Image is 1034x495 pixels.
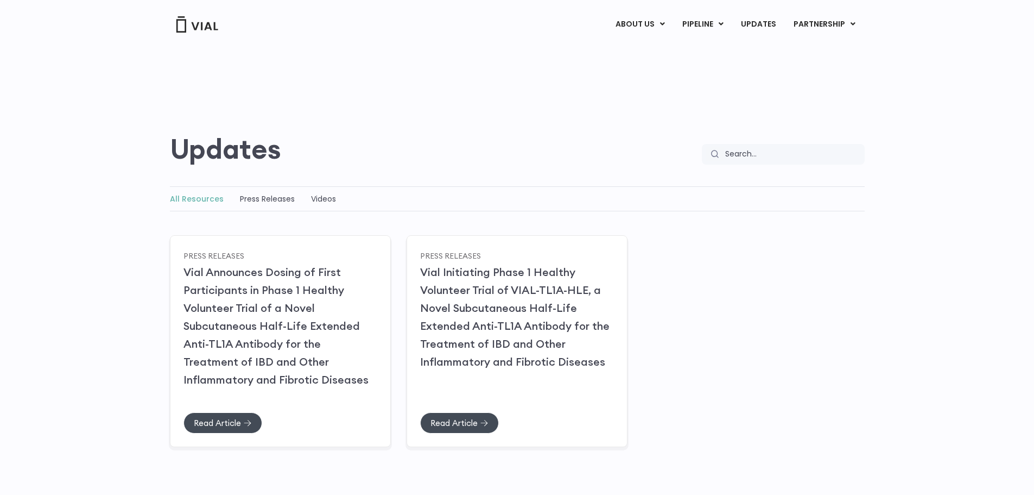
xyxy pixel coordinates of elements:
a: ABOUT USMenu Toggle [607,15,673,34]
a: UPDATES [732,15,784,34]
a: Press Releases [240,193,295,204]
a: Vial Announces Dosing of First Participants in Phase 1 Healthy Volunteer Trial of a Novel Subcuta... [183,265,369,386]
span: Read Article [194,419,241,427]
a: PARTNERSHIPMenu Toggle [785,15,864,34]
a: Read Article [420,412,499,434]
a: Press Releases [420,250,481,260]
h2: Updates [170,133,281,165]
span: Read Article [430,419,478,427]
a: Press Releases [183,250,244,260]
a: PIPELINEMenu Toggle [674,15,732,34]
img: Vial Logo [175,16,219,33]
a: Videos [311,193,336,204]
a: All Resources [170,193,224,204]
input: Search... [719,144,865,165]
a: Read Article [183,412,262,434]
a: Vial Initiating Phase 1 Healthy Volunteer Trial of VIAL-TL1A-HLE, a Novel Subcutaneous Half-Life ... [420,265,610,368]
